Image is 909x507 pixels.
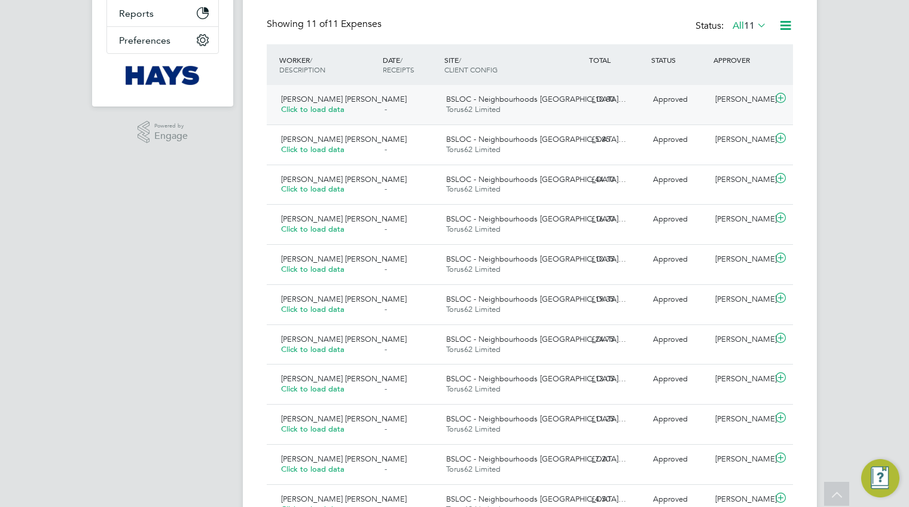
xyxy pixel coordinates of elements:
span: Approved [653,414,688,424]
span: BSLOC - Neighbourhoods [GEOGRAPHIC_DATA]… [446,134,626,144]
span: Approved [653,374,688,384]
span: Approved [653,454,688,464]
span: Approved [653,134,688,144]
span: Click to load data [281,184,344,194]
div: £16.20 [586,210,648,229]
div: APPROVER [710,49,773,71]
span: Torus62 Limited [446,384,501,394]
span: Reports [119,8,154,19]
span: Approved [653,294,688,304]
div: £19.35 [586,290,648,309]
span: - [385,374,387,384]
span: - [385,264,387,274]
span: Click to load data [281,224,344,234]
label: All [733,20,767,32]
span: - [385,174,387,184]
div: DATE [380,49,442,80]
span: Approved [653,214,688,224]
div: [PERSON_NAME] [710,290,773,309]
span: / [310,55,312,65]
div: Status: [696,18,769,35]
span: - [385,94,387,104]
span: - [385,104,387,114]
span: BSLOC - Neighbourhoods [GEOGRAPHIC_DATA]… [446,414,626,424]
span: [PERSON_NAME] [PERSON_NAME] [281,294,407,304]
span: BSLOC - Neighbourhoods [GEOGRAPHIC_DATA]… [446,494,626,504]
div: [PERSON_NAME] [710,170,773,190]
span: Approved [653,254,688,264]
span: Torus62 Limited [446,224,501,234]
div: £7.20 [586,450,648,469]
span: - [385,414,387,424]
button: Preferences [107,27,218,53]
span: / [400,55,402,65]
div: [PERSON_NAME] [710,450,773,469]
span: Click to load data [281,144,344,154]
a: Go to home page [106,66,219,85]
span: Torus62 Limited [446,184,501,194]
span: Torus62 Limited [446,464,501,474]
img: hays-logo-retina.png [126,66,200,85]
span: - [385,384,387,394]
span: - [385,184,387,194]
span: [PERSON_NAME] [PERSON_NAME] [281,334,407,344]
span: [PERSON_NAME] [PERSON_NAME] [281,374,407,384]
div: [PERSON_NAME] [710,210,773,229]
div: WORKER [276,49,380,80]
span: Approved [653,494,688,504]
span: Approved [653,174,688,184]
span: - [385,344,387,354]
button: Engage Resource Center [861,459,899,497]
div: [PERSON_NAME] [710,330,773,350]
span: - [385,334,387,344]
span: - [385,424,387,434]
span: [PERSON_NAME] [PERSON_NAME] [281,214,407,224]
span: [PERSON_NAME] [PERSON_NAME] [281,494,407,504]
span: BSLOC - Neighbourhoods [GEOGRAPHIC_DATA]… [446,94,626,104]
div: [PERSON_NAME] [710,130,773,150]
span: - [385,254,387,264]
span: CLIENT CONFIG [444,65,498,74]
div: £13.05 [586,369,648,389]
span: Click to load data [281,304,344,314]
span: 11 Expenses [306,18,382,30]
div: TOTAL [586,49,648,71]
span: BSLOC - Neighbourhoods [GEOGRAPHIC_DATA]… [446,254,626,264]
span: Torus62 Limited [446,144,501,154]
a: Powered byEngage [138,121,188,144]
span: / [459,55,461,65]
div: [PERSON_NAME] [710,250,773,269]
span: [PERSON_NAME] [PERSON_NAME] [281,94,407,104]
span: Engage [154,131,188,141]
span: - [385,494,387,504]
span: Torus62 Limited [446,264,501,274]
span: - [385,214,387,224]
span: Click to load data [281,424,344,434]
span: - [385,304,387,314]
span: Click to load data [281,264,344,274]
div: Showing [267,18,384,31]
div: £10.35 [586,250,648,269]
span: - [385,294,387,304]
div: £5.85 [586,130,648,150]
span: 11 [744,20,755,32]
span: Powered by [154,121,188,131]
div: £10.80 [586,90,648,110]
span: Click to load data [281,464,344,474]
span: [PERSON_NAME] [PERSON_NAME] [281,454,407,464]
span: Approved [653,94,688,104]
span: Click to load data [281,344,344,354]
span: Preferences [119,35,170,46]
span: Torus62 Limited [446,344,501,354]
span: BSLOC - Neighbourhoods [GEOGRAPHIC_DATA]… [446,294,626,304]
span: - [385,144,387,154]
div: £11.25 [586,409,648,429]
span: [PERSON_NAME] [PERSON_NAME] [281,174,407,184]
span: BSLOC - Neighbourhoods [GEOGRAPHIC_DATA]… [446,334,626,344]
div: STATUS [648,49,710,71]
span: Torus62 Limited [446,424,501,434]
span: Torus62 Limited [446,104,501,114]
div: £44.10 [586,170,648,190]
span: - [385,224,387,234]
span: - [385,454,387,464]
